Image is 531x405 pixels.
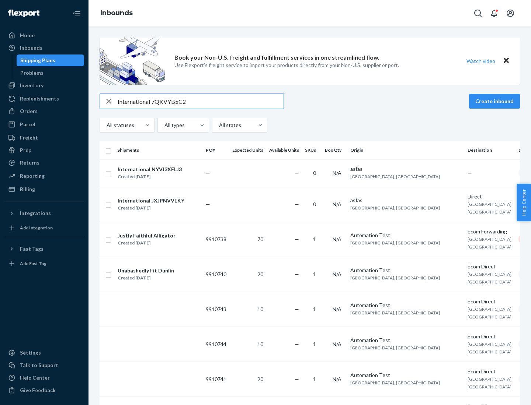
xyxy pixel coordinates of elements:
a: Home [4,29,84,41]
div: Billing [20,186,35,193]
div: Help Center [20,374,50,381]
span: — [468,170,472,176]
span: 70 [257,236,263,242]
button: Watch video [462,56,500,66]
span: [GEOGRAPHIC_DATA], [GEOGRAPHIC_DATA] [350,275,440,281]
p: Use Flexport’s freight service to import your products directly from your Non-U.S. supplier or port. [174,61,399,69]
span: 1 [313,376,316,382]
span: N/A [333,376,341,382]
div: Settings [20,349,41,356]
div: Created [DATE] [118,173,182,180]
a: Add Integration [4,222,84,234]
td: 9910744 [203,327,229,362]
span: N/A [333,271,341,277]
div: International JXJPNVVEKY [118,197,184,204]
th: Shipments [114,141,203,159]
div: Reporting [20,172,45,180]
div: Replenishments [20,95,59,102]
div: Unabashedly Fit Dunlin [118,267,174,274]
td: 9910741 [203,362,229,397]
a: Inventory [4,80,84,91]
button: Close Navigation [69,6,84,21]
span: [GEOGRAPHIC_DATA], [GEOGRAPHIC_DATA] [468,201,513,215]
a: Problems [17,67,84,79]
div: Integrations [20,209,51,217]
a: Help Center [4,372,84,384]
button: Help Center [517,184,531,221]
button: Open notifications [487,6,502,21]
div: Home [20,32,35,39]
span: [GEOGRAPHIC_DATA], [GEOGRAPHIC_DATA] [468,236,513,250]
span: N/A [333,341,341,347]
a: Settings [4,347,84,359]
input: All statuses [106,121,107,129]
span: [GEOGRAPHIC_DATA], [GEOGRAPHIC_DATA] [350,345,440,351]
button: Open Search Box [471,6,485,21]
a: Replenishments [4,93,84,105]
button: Integrations [4,207,84,219]
div: Direct [468,193,513,200]
span: — [295,376,299,382]
div: Automation Test [350,337,462,344]
a: Inbounds [4,42,84,54]
th: Origin [347,141,465,159]
a: Orders [4,105,84,117]
a: Billing [4,183,84,195]
div: Created [DATE] [118,274,174,282]
span: 1 [313,236,316,242]
span: N/A [333,170,341,176]
span: [GEOGRAPHIC_DATA], [GEOGRAPHIC_DATA] [350,310,440,316]
span: 10 [257,306,263,312]
div: Automation Test [350,267,462,274]
span: — [206,170,210,176]
div: Created [DATE] [118,239,176,247]
th: Available Units [266,141,302,159]
span: 20 [257,376,263,382]
span: [GEOGRAPHIC_DATA], [GEOGRAPHIC_DATA] [350,380,440,385]
div: Problems [20,69,44,77]
div: Created [DATE] [118,204,184,212]
button: Give Feedback [4,384,84,396]
input: Search inbounds by name, destination, msku... [118,94,284,109]
div: asfas [350,197,462,204]
ol: breadcrumbs [94,3,139,24]
th: SKUs [302,141,322,159]
div: Talk to Support [20,362,58,369]
div: Ecom Direct [468,298,513,305]
span: 10 [257,341,263,347]
a: Parcel [4,119,84,130]
div: International NYVJ3XFLJ3 [118,166,182,173]
span: 20 [257,271,263,277]
div: Automation Test [350,302,462,309]
td: 9910738 [203,222,229,257]
span: [GEOGRAPHIC_DATA], [GEOGRAPHIC_DATA] [350,174,440,179]
a: Returns [4,157,84,169]
span: 1 [313,306,316,312]
div: Automation Test [350,232,462,239]
div: Automation Test [350,371,462,379]
a: Prep [4,144,84,156]
div: Parcel [20,121,35,128]
span: — [295,271,299,277]
a: Reporting [4,170,84,182]
div: Give Feedback [20,387,56,394]
div: Prep [20,147,31,154]
th: PO# [203,141,229,159]
button: Open account menu [503,6,518,21]
a: Talk to Support [4,359,84,371]
span: [GEOGRAPHIC_DATA], [GEOGRAPHIC_DATA] [468,376,513,390]
span: [GEOGRAPHIC_DATA], [GEOGRAPHIC_DATA] [350,240,440,246]
span: [GEOGRAPHIC_DATA], [GEOGRAPHIC_DATA] [350,205,440,211]
div: Ecom Forwarding [468,228,513,235]
a: Shipping Plans [17,54,84,66]
span: 0 [313,201,316,207]
div: Ecom Direct [468,263,513,270]
input: All states [218,121,219,129]
div: Shipping Plans [20,57,55,64]
div: Fast Tags [20,245,44,253]
div: Add Integration [20,225,53,231]
p: Book your Non-U.S. freight and fulfillment services in one streamlined flow. [174,53,379,62]
span: N/A [333,306,341,312]
th: Expected Units [229,141,266,159]
div: Orders [20,108,38,115]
